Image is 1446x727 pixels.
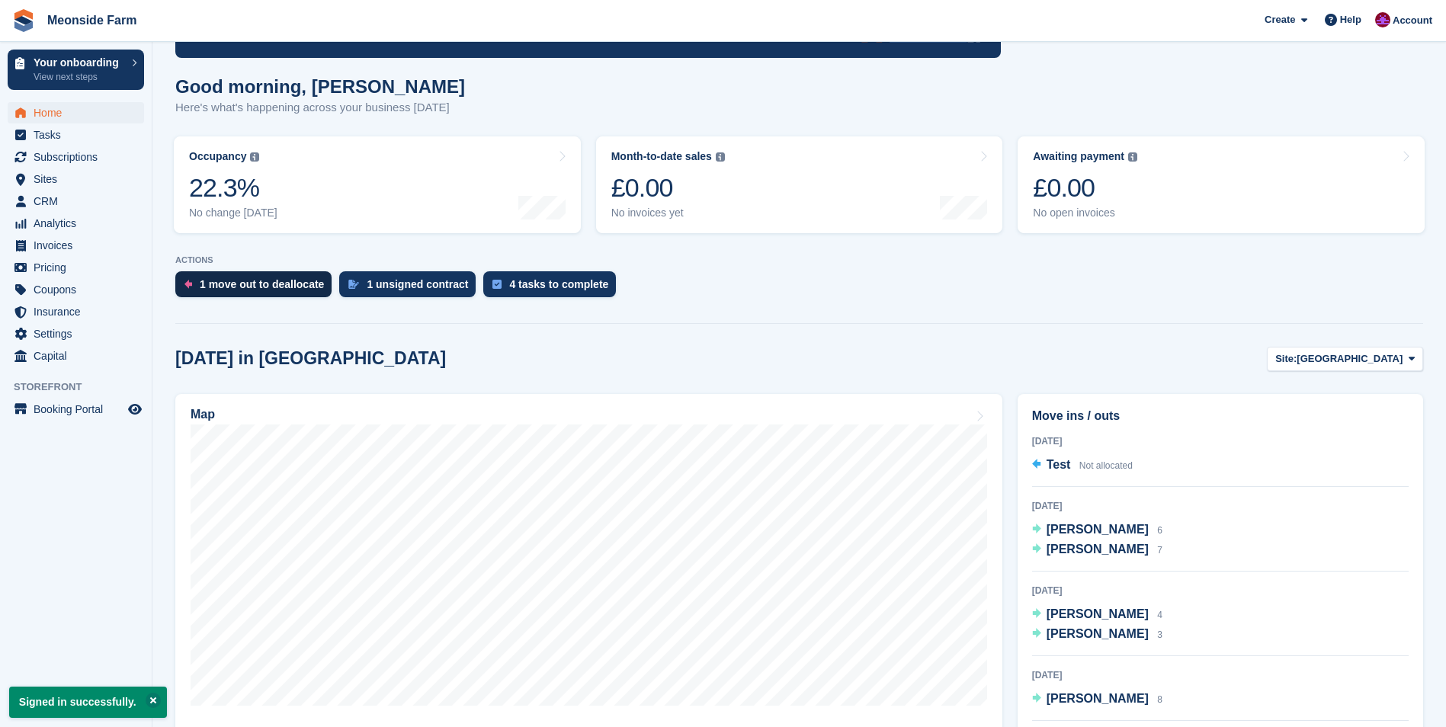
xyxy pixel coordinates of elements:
[189,150,246,163] div: Occupancy
[1032,584,1409,597] div: [DATE]
[184,280,192,289] img: move_outs_to_deallocate_icon-f764333ba52eb49d3ac5e1228854f67142a1ed5810a6f6cc68b1a99e826820c5.svg
[8,102,144,123] a: menu
[34,168,125,190] span: Sites
[8,279,144,300] a: menu
[509,278,608,290] div: 4 tasks to complete
[1297,351,1403,367] span: [GEOGRAPHIC_DATA]
[200,278,324,290] div: 1 move out to deallocate
[1157,629,1162,640] span: 3
[14,380,152,395] span: Storefront
[34,70,124,84] p: View next steps
[34,102,125,123] span: Home
[1032,407,1409,425] h2: Move ins / outs
[8,50,144,90] a: Your onboarding View next steps
[34,323,125,344] span: Settings
[189,172,277,203] div: 22.3%
[34,213,125,234] span: Analytics
[1047,627,1149,640] span: [PERSON_NAME]
[34,279,125,300] span: Coupons
[1047,458,1071,471] span: Test
[1032,690,1162,709] a: [PERSON_NAME] 8
[1393,13,1432,28] span: Account
[174,136,581,233] a: Occupancy 22.3% No change [DATE]
[611,172,725,203] div: £0.00
[175,99,465,117] p: Here's what's happening across your business [DATE]
[1047,607,1149,620] span: [PERSON_NAME]
[1265,12,1295,27] span: Create
[1047,692,1149,705] span: [PERSON_NAME]
[611,150,712,163] div: Month-to-date sales
[1157,545,1162,556] span: 7
[126,400,144,418] a: Preview store
[1047,523,1149,536] span: [PERSON_NAME]
[34,146,125,168] span: Subscriptions
[34,257,125,278] span: Pricing
[191,408,215,421] h2: Map
[1032,668,1409,682] div: [DATE]
[8,235,144,256] a: menu
[1032,540,1162,560] a: [PERSON_NAME] 7
[716,152,725,162] img: icon-info-grey-7440780725fd019a000dd9b08b2336e03edf1995a4989e88bcd33f0948082b44.svg
[34,399,125,420] span: Booking Portal
[1032,456,1133,476] a: Test Not allocated
[12,9,35,32] img: stora-icon-8386f47178a22dfd0bd8f6a31ec36ba5ce8667c1dd55bd0f319d3a0aa187defe.svg
[34,57,124,68] p: Your onboarding
[1275,351,1297,367] span: Site:
[189,207,277,219] div: No change [DATE]
[175,255,1423,265] p: ACTIONS
[483,271,624,305] a: 4 tasks to complete
[34,191,125,212] span: CRM
[348,280,359,289] img: contract_signature_icon-13c848040528278c33f63329250d36e43548de30e8caae1d1a13099fd9432cc5.svg
[1375,12,1390,27] img: Oliver Atkinson
[1340,12,1361,27] span: Help
[492,280,502,289] img: task-75834270c22a3079a89374b754ae025e5fb1db73e45f91037f5363f120a921f8.svg
[175,348,446,369] h2: [DATE] in [GEOGRAPHIC_DATA]
[250,152,259,162] img: icon-info-grey-7440780725fd019a000dd9b08b2336e03edf1995a4989e88bcd33f0948082b44.svg
[1018,136,1425,233] a: Awaiting payment £0.00 No open invoices
[34,124,125,146] span: Tasks
[1032,499,1409,513] div: [DATE]
[1157,525,1162,536] span: 6
[8,146,144,168] a: menu
[1079,460,1133,471] span: Not allocated
[1047,543,1149,556] span: [PERSON_NAME]
[1032,520,1162,540] a: [PERSON_NAME] 6
[34,235,125,256] span: Invoices
[175,271,339,305] a: 1 move out to deallocate
[1157,694,1162,705] span: 8
[8,323,144,344] a: menu
[41,8,143,33] a: Meonside Farm
[1032,434,1409,448] div: [DATE]
[8,124,144,146] a: menu
[34,345,125,367] span: Capital
[8,399,144,420] a: menu
[8,345,144,367] a: menu
[8,213,144,234] a: menu
[9,687,167,718] p: Signed in successfully.
[1033,150,1124,163] div: Awaiting payment
[1033,207,1137,219] div: No open invoices
[596,136,1003,233] a: Month-to-date sales £0.00 No invoices yet
[8,257,144,278] a: menu
[1032,625,1162,645] a: [PERSON_NAME] 3
[1033,172,1137,203] div: £0.00
[339,271,483,305] a: 1 unsigned contract
[8,301,144,322] a: menu
[1157,610,1162,620] span: 4
[611,207,725,219] div: No invoices yet
[175,76,465,97] h1: Good morning, [PERSON_NAME]
[367,278,468,290] div: 1 unsigned contract
[1267,347,1423,372] button: Site: [GEOGRAPHIC_DATA]
[8,168,144,190] a: menu
[1128,152,1137,162] img: icon-info-grey-7440780725fd019a000dd9b08b2336e03edf1995a4989e88bcd33f0948082b44.svg
[8,191,144,212] a: menu
[1032,605,1162,625] a: [PERSON_NAME] 4
[34,301,125,322] span: Insurance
